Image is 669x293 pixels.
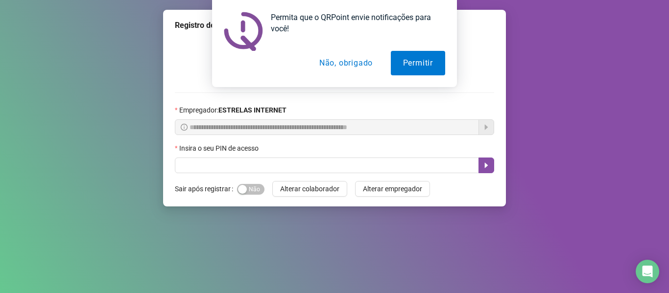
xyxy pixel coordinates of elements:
span: Alterar empregador [363,183,422,194]
img: notification icon [224,12,263,51]
span: info-circle [181,124,188,131]
div: Open Intercom Messenger [636,260,659,283]
div: Permita que o QRPoint envie notificações para você! [263,12,445,34]
label: Sair após registrar [175,181,237,197]
span: Empregador : [179,105,287,115]
button: Não, obrigado [307,51,385,75]
strong: ESTRELAS INTERNET [218,106,287,114]
span: caret-right [482,161,490,169]
label: Insira o seu PIN de acesso [175,143,265,154]
button: Permitir [391,51,445,75]
span: Alterar colaborador [280,183,339,194]
button: Alterar empregador [355,181,430,197]
button: Alterar colaborador [272,181,347,197]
